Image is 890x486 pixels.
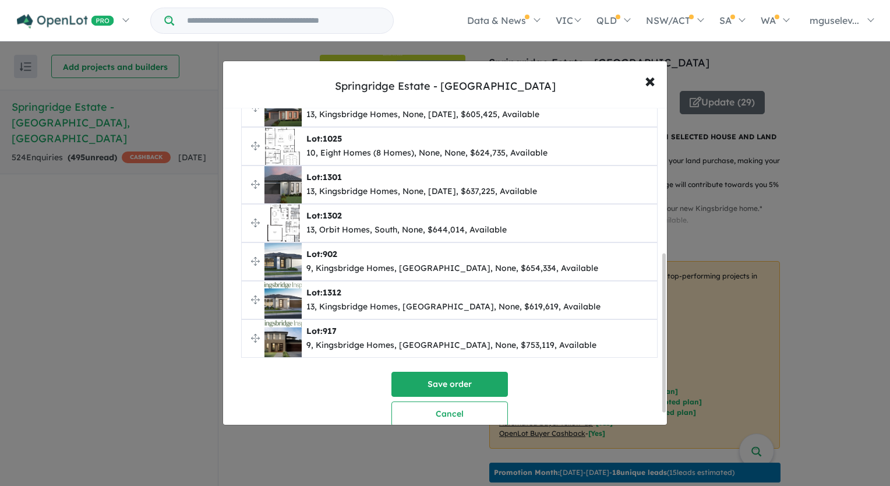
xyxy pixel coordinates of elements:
[306,108,539,122] div: 13, Kingsbridge Homes, None, [DATE], $605,425, Available
[264,166,302,203] img: Springridge%20Estate%20-%20Wallan%20-%20Lot%201301___1751515572.png
[306,249,337,259] b: Lot:
[306,146,548,160] div: 10, Eight Homes (8 Homes), None, None, $624,735, Available
[306,223,507,237] div: 13, Orbit Homes, South, None, $644,014, Available
[645,68,655,93] span: ×
[251,257,260,266] img: drag.svg
[306,300,601,314] div: 13, Kingsbridge Homes, [GEOGRAPHIC_DATA], None, $619,619, Available
[391,402,508,427] button: Cancel
[264,320,302,357] img: Springridge%20Estate%20-%20Wallan%20-%20Lot%20917___1756185315.png
[323,249,337,259] span: 902
[335,79,556,94] div: Springridge Estate - [GEOGRAPHIC_DATA]
[323,172,342,182] span: 1301
[251,295,260,304] img: drag.svg
[264,205,302,242] img: Springridge%20Estate%20-%20Wallan%20-%20Lot%201302___1753246474.png
[306,210,342,221] b: Lot:
[264,243,302,280] img: Springridge%20Estate%20-%20Wallan%20-%20Lot%20902___1752989636.png
[391,372,508,397] button: Save order
[306,185,537,199] div: 13, Kingsbridge Homes, None, [DATE], $637,225, Available
[306,287,341,298] b: Lot:
[306,262,598,276] div: 9, Kingsbridge Homes, [GEOGRAPHIC_DATA], None, $654,334, Available
[306,326,337,336] b: Lot:
[810,15,859,26] span: mguselev...
[306,339,596,353] div: 9, Kingsbridge Homes, [GEOGRAPHIC_DATA], None, $753,119, Available
[264,281,302,319] img: Springridge%20Estate%20-%20Wallan%20-%20Lot%201312___1756176759.png
[251,180,260,189] img: drag.svg
[323,287,341,298] span: 1312
[251,219,260,227] img: drag.svg
[264,128,302,165] img: Springridge%20Estate%20-%20Wallan%20-%20Lot%201025___1753249335.png
[17,14,114,29] img: Openlot PRO Logo White
[323,326,337,336] span: 917
[306,172,342,182] b: Lot:
[251,334,260,343] img: drag.svg
[176,8,391,33] input: Try estate name, suburb, builder or developer
[306,133,342,144] b: Lot:
[251,142,260,150] img: drag.svg
[323,133,342,144] span: 1025
[323,210,342,221] span: 1302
